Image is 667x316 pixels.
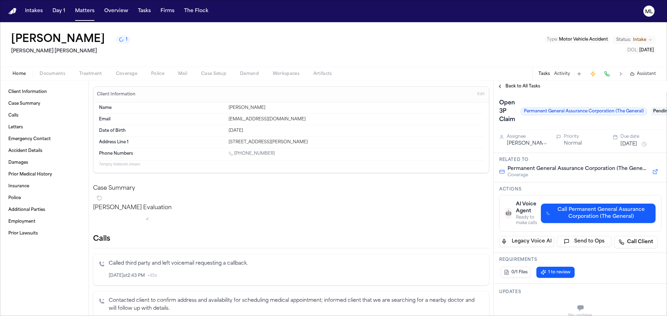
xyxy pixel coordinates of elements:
[181,5,211,17] button: The Flock
[637,71,656,77] span: Assistant
[93,204,489,212] p: [PERSON_NAME] Evaluation
[135,5,154,17] button: Tasks
[496,97,518,125] h1: Open 3P Claim
[541,204,656,223] button: Call Permanent General Assurance Corporation (The General)
[614,236,658,248] a: Call Client
[13,71,26,77] span: Home
[99,117,224,122] dt: Email
[494,84,544,89] button: Back to All Tasks
[101,5,131,17] button: Overview
[557,236,612,247] button: Send to Ops
[588,69,598,79] button: Create Immediate Task
[178,71,187,77] span: Mail
[548,270,570,275] span: 1 to review
[50,5,68,17] button: Day 1
[6,204,83,215] a: Additional Parties
[93,234,489,244] h2: Calls
[564,134,605,139] div: Priority
[559,37,608,42] span: Motor Vehicle Accident
[545,36,610,43] button: Edit Type: Motor Vehicle Accident
[574,69,584,79] button: Add Task
[602,69,612,79] button: Make a Call
[507,134,548,139] div: Assignee
[22,5,46,17] button: Intakes
[620,141,637,148] button: [DATE]
[633,37,646,43] span: Intake
[6,181,83,192] a: Insurance
[499,257,661,263] h3: Requirements
[273,71,299,77] span: Workspaces
[151,71,164,77] span: Police
[505,210,511,217] span: 🤖
[158,5,177,17] button: Firms
[240,71,259,77] span: Demand
[521,108,647,115] span: Permanent General Assurance Corporation (The General)
[96,92,137,97] h3: Client Information
[93,184,489,193] h2: Case Summary
[6,110,83,121] a: Calls
[536,267,575,278] button: 1 to review
[511,270,528,275] span: 0/1 Files
[40,71,65,77] span: Documents
[508,172,646,178] span: Coverage
[516,201,541,215] div: AI Voice Agent
[640,140,648,148] button: Snooze task
[229,117,483,122] div: [EMAIL_ADDRESS][DOMAIN_NAME]
[499,289,661,295] h3: Updates
[625,47,656,54] button: Edit DOL: 2025-07-26
[99,162,483,167] p: 7 empty fields not shown.
[229,139,483,145] div: [STREET_ADDRESS][PERSON_NAME]
[508,165,646,172] span: Permanent General Assurance Corporation (The General)
[6,122,83,133] a: Letters
[451,272,458,280] button: Inspect
[99,105,224,111] dt: Name
[109,273,145,279] span: [DATE] at 2:43 PM
[8,8,17,15] img: Finch Logo
[109,297,483,313] p: Contacted client to confirm address and availability for scheduling medical appointment; informed...
[620,134,661,139] div: Due date
[99,139,224,145] dt: Address Line 1
[79,71,102,77] span: Treatment
[126,37,127,42] span: 1
[501,267,531,278] button: 0/1 Files
[6,86,83,97] a: Client Information
[6,193,83,204] a: Police
[547,37,558,42] span: Type :
[116,71,137,77] span: Coverage
[499,187,661,192] h3: Actions
[538,71,550,77] button: Tasks
[201,71,226,77] span: Case Setup
[99,128,224,134] dt: Date of Birth
[109,260,483,268] p: Called third party and left voicemail requesting a callback.
[627,48,638,52] span: DOL :
[616,37,631,43] span: Status:
[116,35,130,44] button: 1 active task
[313,71,332,77] span: Artifacts
[499,157,661,163] h3: Related to
[516,215,541,226] div: Ready to make calls
[11,47,130,55] h2: [PERSON_NAME] [PERSON_NAME]
[6,134,83,145] a: Emergency Contact
[630,71,656,77] button: Assistant
[229,128,483,134] div: [DATE]
[564,140,582,147] button: Normal
[553,206,650,220] span: Call Permanent General Assurance Corporation (The General)
[6,228,83,239] a: Prior Lawsuits
[6,145,83,156] a: Accident Details
[475,89,487,100] button: Edit
[6,169,83,180] a: Prior Medical History
[6,157,83,168] a: Damages
[72,5,97,17] button: Matters
[505,84,540,89] span: Back to All Tasks
[613,36,656,44] button: Change status from Intake
[6,98,83,109] a: Case Summary
[477,92,485,97] span: Edit
[499,236,554,247] button: Legacy Voice AI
